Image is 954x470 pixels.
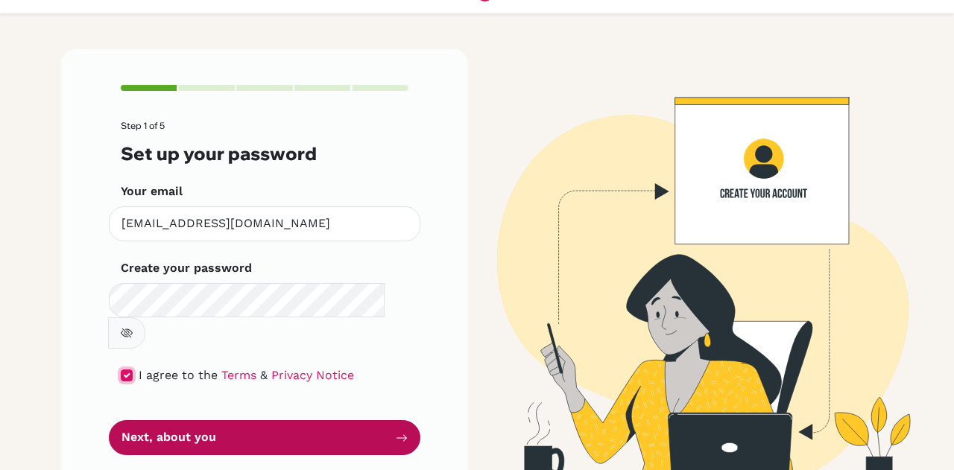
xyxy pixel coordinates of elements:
span: I agree to the [139,368,218,382]
h3: Set up your password [121,143,408,165]
span: & [260,368,268,382]
input: Insert your email* [109,206,420,241]
button: Next, about you [109,420,420,455]
span: Step 1 of 5 [121,120,165,131]
a: Terms [221,368,256,382]
label: Create your password [121,259,252,277]
label: Your email [121,182,183,200]
a: Privacy Notice [271,368,354,382]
